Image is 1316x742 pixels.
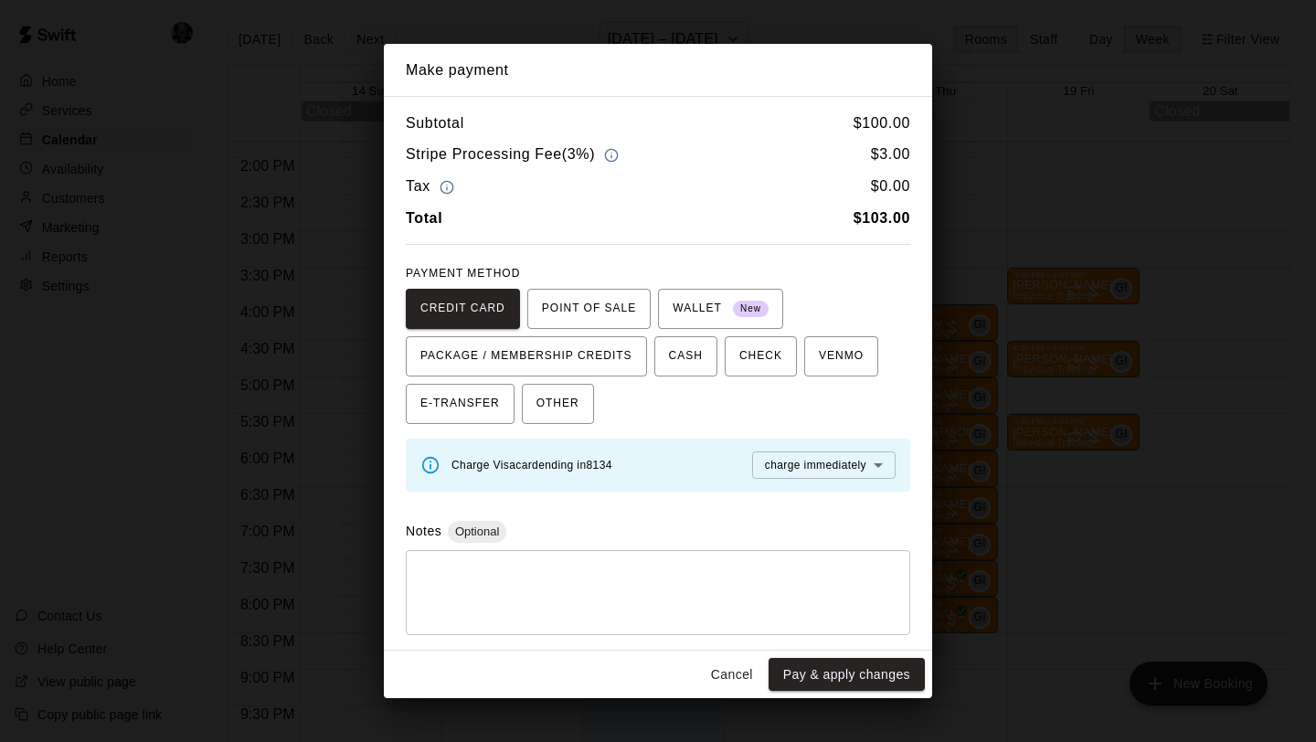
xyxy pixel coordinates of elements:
span: New [733,297,769,322]
span: charge immediately [765,459,866,472]
h6: $ 100.00 [854,111,910,135]
h6: Stripe Processing Fee ( 3% ) [406,143,623,167]
span: CREDIT CARD [420,294,505,323]
label: Notes [406,524,441,538]
button: E-TRANSFER [406,384,515,424]
button: POINT OF SALE [527,289,651,329]
span: PAYMENT METHOD [406,267,520,280]
button: CREDIT CARD [406,289,520,329]
h6: Subtotal [406,111,464,135]
b: $ 103.00 [854,210,910,226]
button: PACKAGE / MEMBERSHIP CREDITS [406,336,647,376]
button: WALLET New [658,289,783,329]
button: OTHER [522,384,594,424]
span: CASH [669,342,703,371]
span: PACKAGE / MEMBERSHIP CREDITS [420,342,632,371]
span: Optional [448,525,506,538]
button: VENMO [804,336,878,376]
h6: $ 0.00 [871,175,910,199]
span: VENMO [819,342,864,371]
span: OTHER [536,389,579,419]
b: Total [406,210,442,226]
span: WALLET [673,294,769,323]
h6: Tax [406,175,459,199]
span: E-TRANSFER [420,389,500,419]
span: Charge Visa card ending in 8134 [451,459,612,472]
h2: Make payment [384,44,932,97]
h6: $ 3.00 [871,143,910,167]
span: CHECK [739,342,782,371]
span: POINT OF SALE [542,294,636,323]
button: CHECK [725,336,797,376]
button: Cancel [703,658,761,692]
button: CASH [654,336,717,376]
button: Pay & apply changes [769,658,925,692]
